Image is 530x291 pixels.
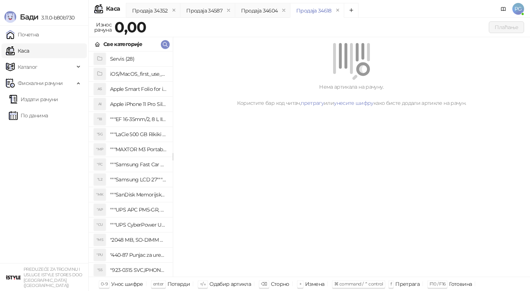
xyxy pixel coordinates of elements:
[209,279,251,289] div: Одабир артикла
[333,7,343,14] button: remove
[94,234,106,246] div: "MS
[279,7,289,14] button: remove
[301,100,324,106] a: претрагу
[110,264,167,276] h4: "923-0315 SVC,IPHONE 5/5S BATTERY REMOVAL TRAY Držač za iPhone sa kojim se otvara display
[110,143,167,155] h4: """MAXTOR M3 Portable 2TB 2.5"""" crni eksterni hard disk HX-M201TCB/GM"""
[9,108,48,123] a: По данима
[106,6,120,12] div: Каса
[110,219,167,231] h4: """UPS CyberPower UT650EG, 650VA/360W , line-int., s_uko, desktop"""
[38,14,74,21] span: 3.11.0-b80b730
[241,7,278,15] div: Продаја 34604
[110,98,167,110] h4: Apple iPhone 11 Pro Silicone Case - Black
[132,7,168,15] div: Продаја 34352
[94,98,106,110] div: AI
[110,68,167,80] h4: iOS/MacOS_first_use_assistance (4)
[94,189,106,200] div: "MK
[271,279,289,289] div: Сторно
[110,53,167,65] h4: Servis (28)
[224,7,233,14] button: remove
[18,60,38,74] span: Каталог
[101,281,107,287] span: 0-9
[261,281,267,287] span: ⌫
[153,281,164,287] span: enter
[110,249,167,261] h4: "440-87 Punjac za uredjaje sa micro USB portom 4/1, Stand."
[94,174,106,185] div: "L2
[296,7,332,15] div: Продаја 34618
[9,92,58,107] a: Издати рачуни
[334,100,374,106] a: унесите шифру
[498,3,509,15] a: Документација
[110,159,167,170] h4: """Samsung Fast Car Charge Adapter, brzi auto punja_, boja crna"""
[186,7,222,15] div: Продаја 34587
[94,204,106,216] div: "AP
[103,40,142,48] div: Све категорије
[182,83,521,107] div: Нема артикала на рачуну. Користите бар код читач, или како бисте додали артикле на рачун.
[4,11,16,23] img: Logo
[89,52,173,277] div: grid
[110,189,167,200] h4: """SanDisk Memorijska kartica 256GB microSDXC sa SD adapterom SDSQXA1-256G-GN6MA - Extreme PLUS, ...
[110,204,167,216] h4: """UPS APC PM5-GR, Essential Surge Arrest,5 utic_nica"""
[94,249,106,261] div: "PU
[6,270,21,285] img: 64x64-companyLogo-77b92cf4-9946-4f36-9751-bf7bb5fd2c7d.png
[20,13,38,21] span: Бади
[110,128,167,140] h4: """LaCie 500 GB Rikiki USB 3.0 / Ultra Compact & Resistant aluminum / USB 3.0 / 2.5"""""""
[110,83,167,95] h4: Apple Smart Folio for iPad mini (A17 Pro) - Sage
[18,76,63,91] span: Фискални рачуни
[110,113,167,125] h4: """EF 16-35mm/2, 8 L III USM"""
[110,234,167,246] h4: "2048 MB, SO-DIMM DDRII, 667 MHz, Napajanje 1,8 0,1 V, Latencija CL5"
[94,143,106,155] div: "MP
[111,279,143,289] div: Унос шифре
[344,3,358,18] button: Add tab
[512,3,524,15] span: PG
[24,267,82,288] small: PREDUZEĆE ZA TRGOVINU I USLUGE ISTYLE STORES DOO [GEOGRAPHIC_DATA] ([GEOGRAPHIC_DATA])
[94,219,106,231] div: "CU
[169,7,179,14] button: remove
[110,174,167,185] h4: """Samsung LCD 27"""" C27F390FHUXEN"""
[395,279,420,289] div: Претрага
[94,159,106,170] div: "FC
[94,83,106,95] div: AS
[299,281,301,287] span: +
[430,281,445,287] span: F10 / F16
[94,264,106,276] div: "S5
[6,43,29,58] a: Каса
[94,128,106,140] div: "5G
[391,281,392,287] span: f
[334,281,383,287] span: ⌘ command / ⌃ control
[489,21,524,33] button: Плаћање
[6,27,39,42] a: Почетна
[94,113,106,125] div: "18
[167,279,190,289] div: Потврди
[305,279,324,289] div: Измена
[93,20,113,35] div: Износ рачуна
[449,279,472,289] div: Готовина
[200,281,206,287] span: ↑/↓
[114,18,146,36] strong: 0,00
